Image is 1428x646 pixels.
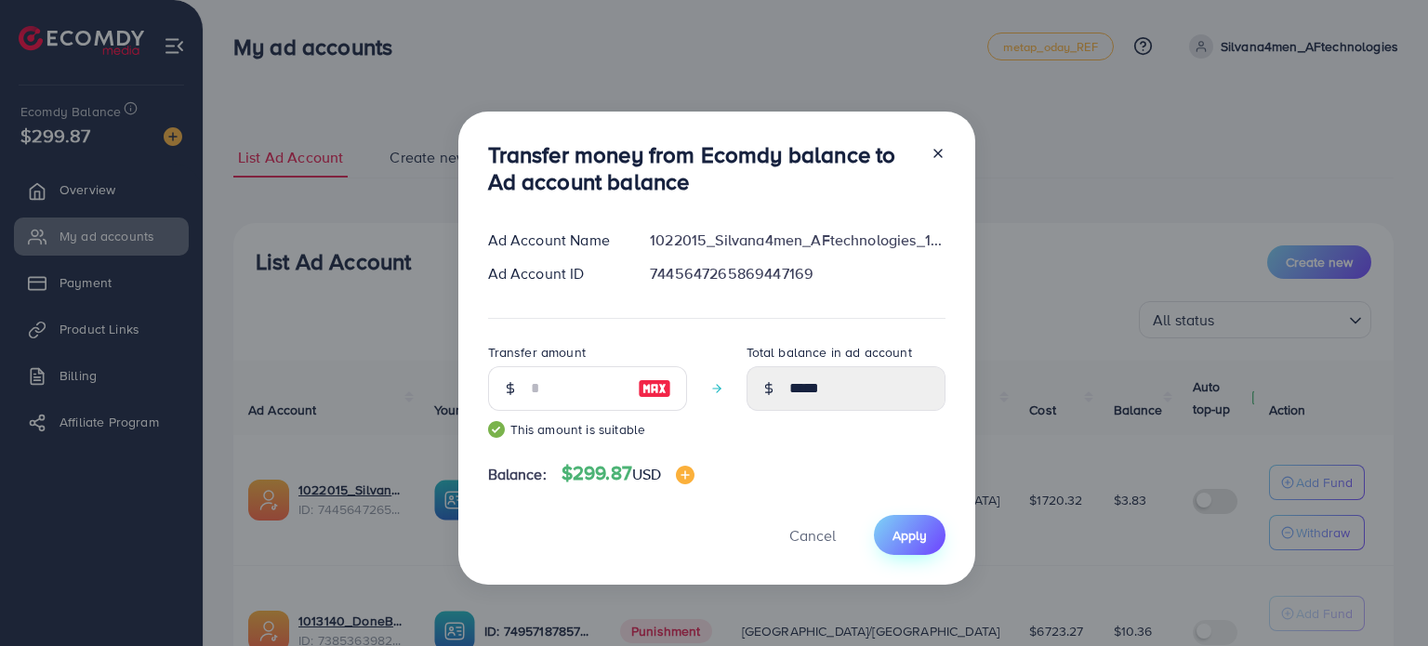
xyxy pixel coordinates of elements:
img: guide [488,421,505,438]
label: Transfer amount [488,343,586,362]
span: Balance: [488,464,547,485]
iframe: Chat [1349,562,1414,632]
span: Cancel [789,525,836,546]
button: Apply [874,515,945,555]
img: image [638,377,671,400]
img: image [676,466,694,484]
h3: Transfer money from Ecomdy balance to Ad account balance [488,141,916,195]
small: This amount is suitable [488,420,687,439]
div: 1022015_Silvana4men_AFtechnologies_1733574856174 [635,230,959,251]
div: 7445647265869447169 [635,263,959,284]
div: Ad Account ID [473,263,636,284]
div: Ad Account Name [473,230,636,251]
span: Apply [892,526,927,545]
button: Cancel [766,515,859,555]
span: USD [632,464,661,484]
h4: $299.87 [562,462,695,485]
label: Total balance in ad account [747,343,912,362]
